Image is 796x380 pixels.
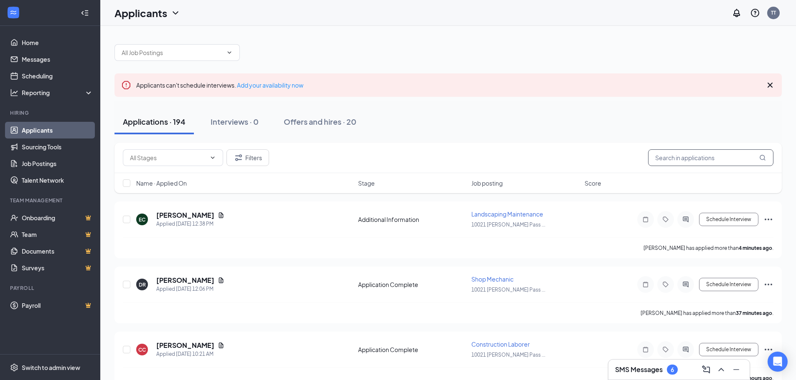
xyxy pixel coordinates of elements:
svg: Analysis [10,88,18,97]
a: SurveysCrown [22,259,93,276]
span: Applicants can't schedule interviews. [136,81,303,89]
div: Applied [DATE] 12:38 PM [156,220,224,228]
svg: ChevronDown [226,49,233,56]
svg: Note [641,216,651,223]
svg: Minimize [731,365,741,375]
div: Hiring [10,109,92,116]
a: Messages [22,51,93,68]
button: Minimize [730,363,743,376]
span: Shop Mechanic [471,275,514,283]
button: Schedule Interview [699,343,758,356]
span: Landscaping Maintenance [471,210,543,218]
button: Schedule Interview [699,278,758,291]
a: OnboardingCrown [22,209,93,226]
svg: Document [218,342,224,349]
svg: Tag [661,281,671,288]
span: Name · Applied On [136,179,187,187]
button: ChevronUp [715,363,728,376]
h1: Applicants [114,6,167,20]
svg: MagnifyingGlass [759,154,766,161]
a: Applicants [22,122,93,138]
a: Job Postings [22,155,93,172]
div: DR [139,281,146,288]
div: TT [771,9,776,16]
b: 4 minutes ago [739,245,772,251]
button: ComposeMessage [699,363,713,376]
div: Reporting [22,88,94,97]
svg: ChevronUp [716,365,726,375]
div: Application Complete [358,280,466,289]
svg: Ellipses [763,279,773,289]
h5: [PERSON_NAME] [156,341,214,350]
button: Filter Filters [226,149,269,166]
input: All Job Postings [122,48,223,57]
svg: Settings [10,363,18,372]
div: CC [138,346,146,353]
svg: Tag [661,346,671,353]
div: Applied [DATE] 10:21 AM [156,350,224,358]
svg: Error [121,80,131,90]
div: Switch to admin view [22,363,80,372]
div: Offers and hires · 20 [284,116,356,127]
a: TeamCrown [22,226,93,243]
span: Stage [358,179,375,187]
a: Sourcing Tools [22,138,93,155]
span: Job posting [471,179,503,187]
div: EC [139,216,145,223]
h5: [PERSON_NAME] [156,211,214,220]
input: Search in applications [648,149,773,166]
svg: ChevronDown [170,8,181,18]
span: Construction Laborer [471,340,530,348]
b: 37 minutes ago [736,310,772,316]
svg: Cross [765,80,775,90]
svg: Note [641,281,651,288]
div: Interviews · 0 [211,116,259,127]
h3: SMS Messages [615,365,663,374]
div: Payroll [10,284,92,292]
div: Team Management [10,197,92,204]
svg: ActiveChat [681,216,691,223]
svg: QuestionInfo [750,8,760,18]
span: Score [585,179,601,187]
span: 10021 [PERSON_NAME] Pass ... [471,352,545,358]
span: 10021 [PERSON_NAME] Pass ... [471,287,545,293]
h5: [PERSON_NAME] [156,276,214,285]
svg: Tag [661,216,671,223]
div: 6 [671,366,674,373]
svg: Notifications [732,8,742,18]
svg: Note [641,346,651,353]
svg: Ellipses [763,345,773,355]
p: [PERSON_NAME] has applied more than . [643,244,773,252]
a: Add your availability now [237,81,303,89]
svg: Filter [234,153,244,163]
div: Application Complete [358,345,466,354]
svg: ComposeMessage [701,365,711,375]
svg: Ellipses [763,214,773,224]
button: Schedule Interview [699,213,758,226]
div: Additional Information [358,215,466,224]
p: [PERSON_NAME] has applied more than . [641,310,773,317]
a: PayrollCrown [22,297,93,314]
div: Applications · 194 [123,116,186,127]
svg: Collapse [81,9,89,17]
span: 10021 [PERSON_NAME] Pass ... [471,221,545,228]
svg: WorkstreamLogo [9,8,18,17]
svg: Document [218,212,224,219]
input: All Stages [130,153,206,162]
div: Open Intercom Messenger [768,352,788,372]
a: Talent Network [22,172,93,189]
svg: ActiveChat [681,281,691,288]
svg: Document [218,277,224,284]
a: Home [22,34,93,51]
svg: ChevronDown [209,154,216,161]
a: Scheduling [22,68,93,84]
div: Applied [DATE] 12:06 PM [156,285,224,293]
a: DocumentsCrown [22,243,93,259]
svg: ActiveChat [681,346,691,353]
